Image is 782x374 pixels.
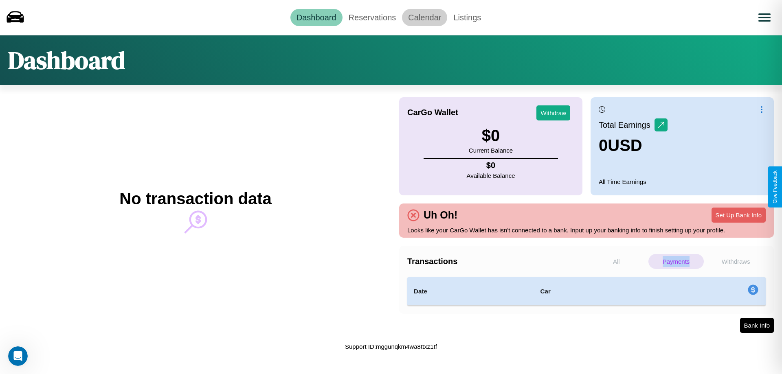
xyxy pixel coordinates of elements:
h4: Transactions [407,257,586,266]
a: Listings [447,9,487,26]
a: Calendar [402,9,447,26]
p: Total Earnings [599,118,655,132]
h3: 0 USD [599,136,668,155]
h4: CarGo Wallet [407,108,458,117]
p: Support ID: mggunqkm4wa8ttxz1tf [345,341,437,352]
p: Payments [648,254,704,269]
h4: Date [414,287,527,296]
table: simple table [407,277,766,306]
a: Dashboard [290,9,343,26]
h3: $ 0 [469,127,513,145]
p: All [589,254,644,269]
div: Give Feedback [772,171,778,203]
p: All Time Earnings [599,176,766,187]
button: Withdraw [536,105,570,120]
h4: Car [540,287,639,296]
p: Withdraws [708,254,764,269]
a: Reservations [343,9,402,26]
button: Open menu [753,6,776,29]
button: Bank Info [740,318,774,333]
button: Set Up Bank Info [712,208,766,223]
p: Current Balance [469,145,513,156]
p: Available Balance [467,170,515,181]
h4: Uh Oh! [420,209,461,221]
iframe: Intercom live chat [8,346,28,366]
h2: No transaction data [119,190,271,208]
h4: $ 0 [467,161,515,170]
h1: Dashboard [8,44,125,77]
p: Looks like your CarGo Wallet has isn't connected to a bank. Input up your banking info to finish ... [407,225,766,236]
